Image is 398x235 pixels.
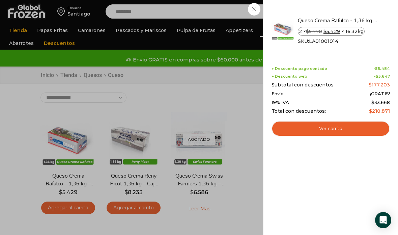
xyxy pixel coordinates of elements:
bdi: 5.647 [376,74,390,79]
span: $ [369,108,372,114]
span: 19% IVA [272,100,289,105]
span: SKU: [298,38,339,45]
span: $ [306,28,309,34]
a: Ver carrito [272,121,390,136]
span: $ [375,66,378,71]
span: 2 × × 16.32kg [298,27,365,36]
bdi: 5.484 [375,66,390,71]
span: Total con descuentos: [272,108,326,114]
span: $ [371,100,374,105]
bdi: 210.871 [369,108,390,114]
span: ¡GRATIS! [370,91,390,97]
span: Subtotal con descuentos [272,82,334,88]
bdi: 5.770 [306,28,322,34]
span: $ [369,82,372,88]
span: Envío [272,91,284,97]
span: $ [376,74,378,79]
span: - [373,67,390,71]
span: + Descuento web [272,74,307,79]
span: - [374,74,390,79]
span: + Descuento pago contado [272,67,327,71]
a: Queso Crema Rafulco - 1,36 kg - Caja 16,32 kg [298,17,378,24]
bdi: 177.203 [369,82,390,88]
bdi: 5.429 [323,28,340,34]
span: LA01001014 [309,38,339,44]
div: Open Intercom Messenger [375,212,391,228]
span: $ [323,28,326,34]
span: 33.668 [371,100,390,105]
